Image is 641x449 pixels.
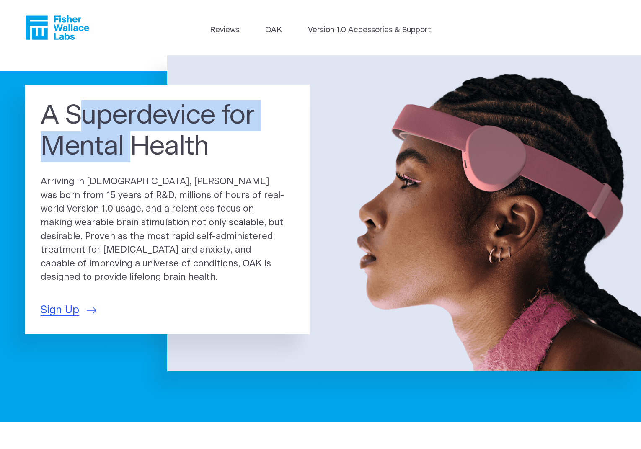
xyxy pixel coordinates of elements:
a: Fisher Wallace [26,15,89,40]
p: Arriving in [DEMOGRAPHIC_DATA], [PERSON_NAME] was born from 15 years of R&D, millions of hours of... [41,175,294,284]
a: Version 1.0 Accessories & Support [308,24,431,36]
h1: A Superdevice for Mental Health [41,100,294,162]
span: Sign Up [41,302,79,318]
a: Reviews [210,24,240,36]
a: Sign Up [41,302,97,318]
a: OAK [265,24,282,36]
